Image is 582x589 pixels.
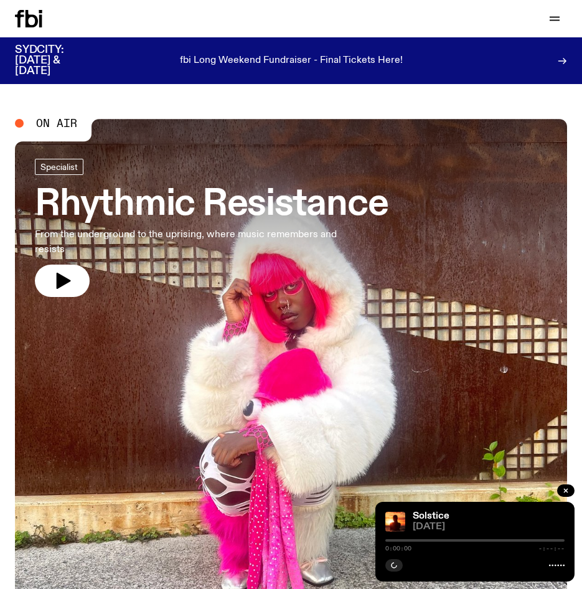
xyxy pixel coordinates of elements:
[413,511,449,521] a: Solstice
[36,118,77,129] span: On Air
[35,187,388,222] h3: Rhythmic Resistance
[15,45,95,77] h3: SYDCITY: [DATE] & [DATE]
[385,512,405,532] img: A girl standing in the ocean as waist level, staring into the rise of the sun.
[40,163,78,172] span: Specialist
[385,545,411,552] span: 0:00:00
[35,159,83,175] a: Specialist
[35,227,354,257] p: From the underground to the uprising, where music remembers and resists
[180,55,403,67] p: fbi Long Weekend Fundraiser - Final Tickets Here!
[35,159,388,297] a: Rhythmic ResistanceFrom the underground to the uprising, where music remembers and resists
[538,545,565,552] span: -:--:--
[413,522,565,532] span: [DATE]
